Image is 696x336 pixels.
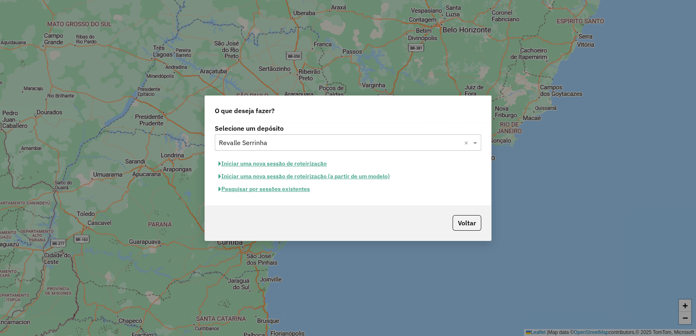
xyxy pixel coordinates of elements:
span: O que deseja fazer? [215,106,275,116]
button: Voltar [453,215,481,231]
button: Pesquisar por sessões existentes [215,183,314,195]
button: Iniciar uma nova sessão de roteirização (a partir de um modelo) [215,170,393,183]
span: Clear all [464,138,471,148]
label: Selecione um depósito [215,123,481,133]
button: Iniciar uma nova sessão de roteirização [215,157,330,170]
